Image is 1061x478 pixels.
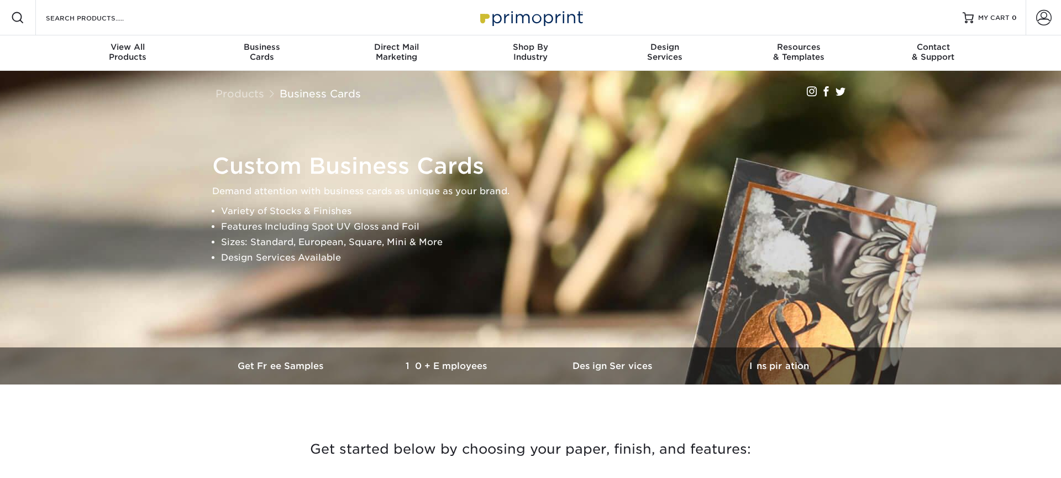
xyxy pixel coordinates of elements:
[212,184,859,199] p: Demand attention with business cards as unique as your brand.
[195,35,329,71] a: BusinessCards
[195,42,329,52] span: Business
[221,235,859,250] li: Sizes: Standard, European, Square, Mini & More
[329,35,464,71] a: Direct MailMarketing
[207,424,854,474] h3: Get started below by choosing your paper, finish, and features:
[696,347,862,385] a: Inspiration
[866,42,1000,52] span: Contact
[199,361,365,371] h3: Get Free Samples
[464,42,598,52] span: Shop By
[866,35,1000,71] a: Contact& Support
[61,42,195,52] span: View All
[199,347,365,385] a: Get Free Samples
[45,11,153,24] input: SEARCH PRODUCTS.....
[365,347,530,385] a: 10+ Employees
[1012,14,1017,22] span: 0
[978,13,1010,23] span: MY CART
[195,42,329,62] div: Cards
[732,42,866,52] span: Resources
[475,6,586,29] img: Primoprint
[597,35,732,71] a: DesignServices
[597,42,732,52] span: Design
[597,42,732,62] div: Services
[329,42,464,62] div: Marketing
[212,153,859,179] h1: Custom Business Cards
[221,204,859,219] li: Variety of Stocks & Finishes
[696,361,862,371] h3: Inspiration
[732,35,866,71] a: Resources& Templates
[221,219,859,235] li: Features Including Spot UV Gloss and Foil
[365,361,530,371] h3: 10+ Employees
[530,361,696,371] h3: Design Services
[61,35,195,71] a: View AllProducts
[221,250,859,266] li: Design Services Available
[464,42,598,62] div: Industry
[464,35,598,71] a: Shop ByIndustry
[732,42,866,62] div: & Templates
[280,87,361,100] a: Business Cards
[329,42,464,52] span: Direct Mail
[530,347,696,385] a: Design Services
[866,42,1000,62] div: & Support
[61,42,195,62] div: Products
[216,87,264,100] a: Products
